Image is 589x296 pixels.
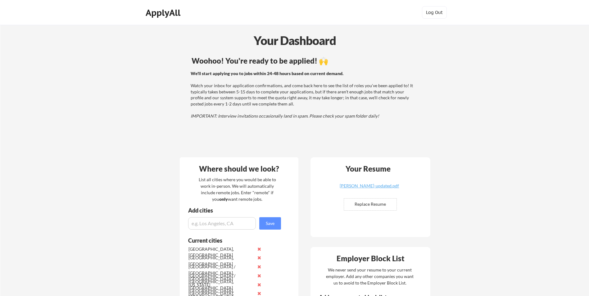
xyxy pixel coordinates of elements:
div: Add cities [188,208,283,213]
div: Watch your inbox for application confirmations, and come back here to see the list of roles you'v... [191,70,415,119]
div: [GEOGRAPHIC_DATA] / [GEOGRAPHIC_DATA], [GEOGRAPHIC_DATA] [188,273,254,291]
div: [PERSON_NAME]-updated.pdf [333,184,406,188]
a: [PERSON_NAME]-updated.pdf [333,184,406,193]
div: Employer Block List [313,255,428,262]
div: [GEOGRAPHIC_DATA], [GEOGRAPHIC_DATA] [188,246,254,258]
strong: We'll start applying you to jobs within 24-48 hours based on current demand. [191,71,343,76]
button: Save [259,217,281,230]
div: Woohoo! You're ready to be applied! 🙌 [192,57,415,65]
div: [GEOGRAPHIC_DATA], [GEOGRAPHIC_DATA] [188,255,254,267]
button: Log Out [422,6,447,19]
div: [GEOGRAPHIC_DATA] / [GEOGRAPHIC_DATA], [GEOGRAPHIC_DATA] [188,264,254,282]
strong: only [219,196,228,202]
div: We never send your resume to your current employer. Add any other companies you want us to avoid ... [326,267,414,286]
div: ApplyAll [146,7,182,18]
div: Your Dashboard [1,32,589,49]
input: e.g. Los Angeles, CA [188,217,256,230]
div: Your Resume [338,165,399,173]
div: List all cities where you would be able to work in-person. We will automatically include remote j... [195,176,280,202]
em: IMPORTANT: Interview invitations occasionally land in spam. Please check your spam folder daily! [191,113,379,119]
div: Current cities [188,238,274,243]
div: Where should we look? [181,165,297,173]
